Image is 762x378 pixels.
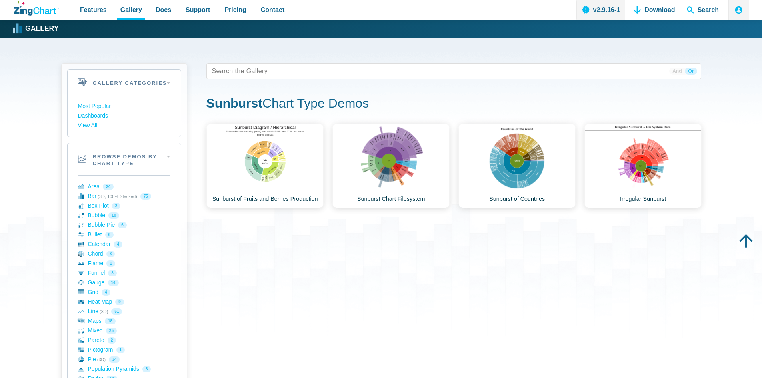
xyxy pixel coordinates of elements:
[206,96,262,110] strong: Sunburst
[685,68,697,75] span: Or
[458,124,576,208] a: Sunburst of Countries
[14,1,59,16] a: ZingChart Logo. Click to return to the homepage
[120,4,142,15] span: Gallery
[156,4,171,15] span: Docs
[68,143,181,175] h2: Browse Demos By Chart Type
[669,68,685,75] span: And
[206,95,701,113] h1: Chart Type Demos
[186,4,210,15] span: Support
[78,102,170,111] a: Most Popular
[261,4,285,15] span: Contact
[68,70,181,95] h2: Gallery Categories
[14,23,58,35] a: Gallery
[78,111,170,121] a: Dashboards
[224,4,246,15] span: Pricing
[25,25,58,32] strong: Gallery
[78,121,170,130] a: View All
[206,124,324,208] a: Sunburst of Fruits and Berries Production
[332,124,450,208] a: Sunburst Chart Filesystem
[80,4,107,15] span: Features
[584,124,702,208] a: Irregular Sunburst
